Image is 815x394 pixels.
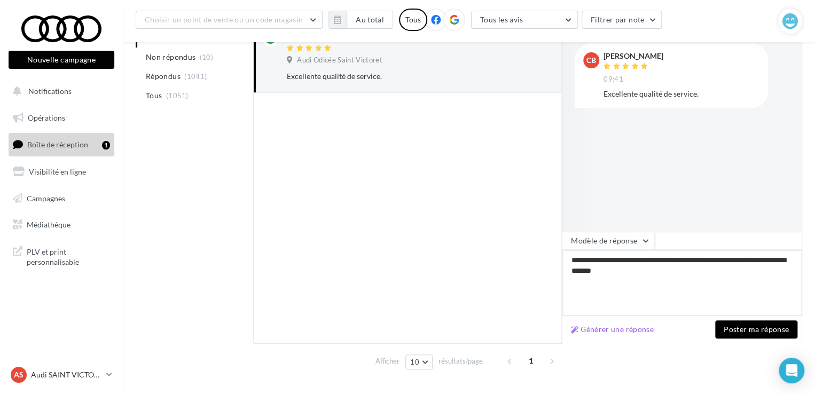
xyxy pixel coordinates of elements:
[347,11,393,29] button: Au total
[136,11,323,29] button: Choisir un point de vente ou un code magasin
[6,80,112,103] button: Notifications
[480,15,523,24] span: Tous les avis
[6,161,116,183] a: Visibilité en ligne
[146,90,162,101] span: Tous
[6,133,116,156] a: Boîte de réception1
[399,9,427,31] div: Tous
[27,193,65,202] span: Campagnes
[287,71,483,82] div: Excellente qualité de service.
[6,240,116,272] a: PLV et print personnalisable
[604,89,759,99] div: Excellente qualité de service.
[522,352,539,369] span: 1
[567,323,658,336] button: Générer une réponse
[328,11,393,29] button: Au total
[6,187,116,210] a: Campagnes
[27,140,88,149] span: Boîte de réception
[405,354,433,369] button: 10
[145,15,303,24] span: Choisir un point de vente ou un code magasin
[410,358,419,366] span: 10
[9,51,114,69] button: Nouvelle campagne
[29,167,86,176] span: Visibilité en ligne
[562,232,655,250] button: Modèle de réponse
[184,72,207,81] span: (1041)
[28,86,72,96] span: Notifications
[375,356,399,366] span: Afficher
[586,55,596,66] span: CB
[779,358,804,383] div: Open Intercom Messenger
[604,52,663,60] div: [PERSON_NAME]
[28,113,65,122] span: Opérations
[582,11,662,29] button: Filtrer par note
[166,91,189,100] span: (1051)
[715,320,797,338] button: Poster ma réponse
[102,141,110,149] div: 1
[471,11,578,29] button: Tous les avis
[6,107,116,129] a: Opérations
[146,52,195,62] span: Non répondus
[9,365,114,385] a: AS Audi SAINT VICTORET
[438,356,483,366] span: résultats/page
[27,220,70,229] span: Médiathèque
[31,369,102,380] p: Audi SAINT VICTORET
[200,53,213,61] span: (10)
[297,56,382,65] span: Audi Odicée Saint Victoret
[27,245,110,267] span: PLV et print personnalisable
[146,71,181,82] span: Répondus
[14,369,23,380] span: AS
[604,75,623,84] span: 09:41
[6,214,116,236] a: Médiathèque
